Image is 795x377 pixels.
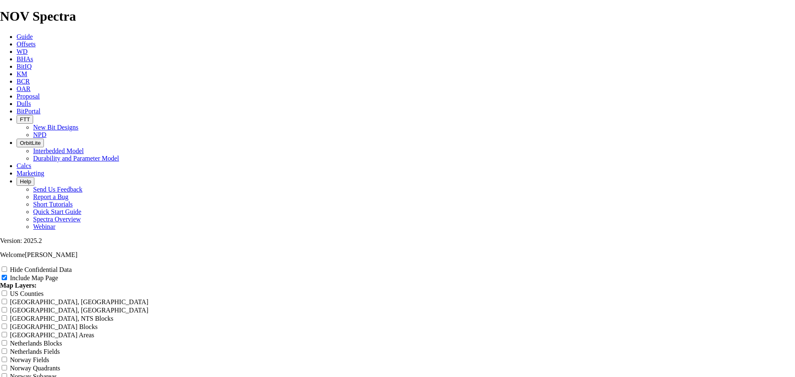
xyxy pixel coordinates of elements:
a: BCR [17,78,30,85]
a: Calcs [17,162,31,169]
label: [GEOGRAPHIC_DATA], NTS Blocks [10,315,113,322]
a: BitIQ [17,63,31,70]
a: Report a Bug [33,193,68,200]
a: Quick Start Guide [33,208,81,215]
label: Norway Quadrants [10,365,60,372]
label: [GEOGRAPHIC_DATA], [GEOGRAPHIC_DATA] [10,298,148,305]
button: FTT [17,115,33,124]
span: FTT [20,116,30,122]
a: Guide [17,33,33,40]
a: Offsets [17,41,36,48]
label: Netherlands Blocks [10,340,62,347]
a: Interbedded Model [33,147,84,154]
label: Include Map Page [10,274,58,281]
span: OrbitLite [20,140,41,146]
a: Marketing [17,170,44,177]
a: Short Tutorials [33,201,73,208]
label: [GEOGRAPHIC_DATA], [GEOGRAPHIC_DATA] [10,307,148,314]
a: BHAs [17,55,33,62]
label: US Counties [10,290,43,297]
a: Spectra Overview [33,216,81,223]
button: Help [17,177,34,186]
a: BitPortal [17,108,41,115]
label: Hide Confidential Data [10,266,72,273]
a: New Bit Designs [33,124,78,131]
label: Netherlands Fields [10,348,60,355]
span: Help [20,178,31,185]
a: Webinar [33,223,55,230]
a: OAR [17,85,31,92]
label: [GEOGRAPHIC_DATA] Blocks [10,323,98,330]
label: [GEOGRAPHIC_DATA] Areas [10,331,94,339]
a: Dulls [17,100,31,107]
a: Send Us Feedback [33,186,82,193]
a: Proposal [17,93,40,100]
label: Norway Fields [10,356,49,363]
a: Durability and Parameter Model [33,155,119,162]
button: OrbitLite [17,139,44,147]
a: KM [17,70,27,77]
span: [PERSON_NAME] [25,251,77,258]
a: NPD [33,131,46,138]
a: WD [17,48,28,55]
